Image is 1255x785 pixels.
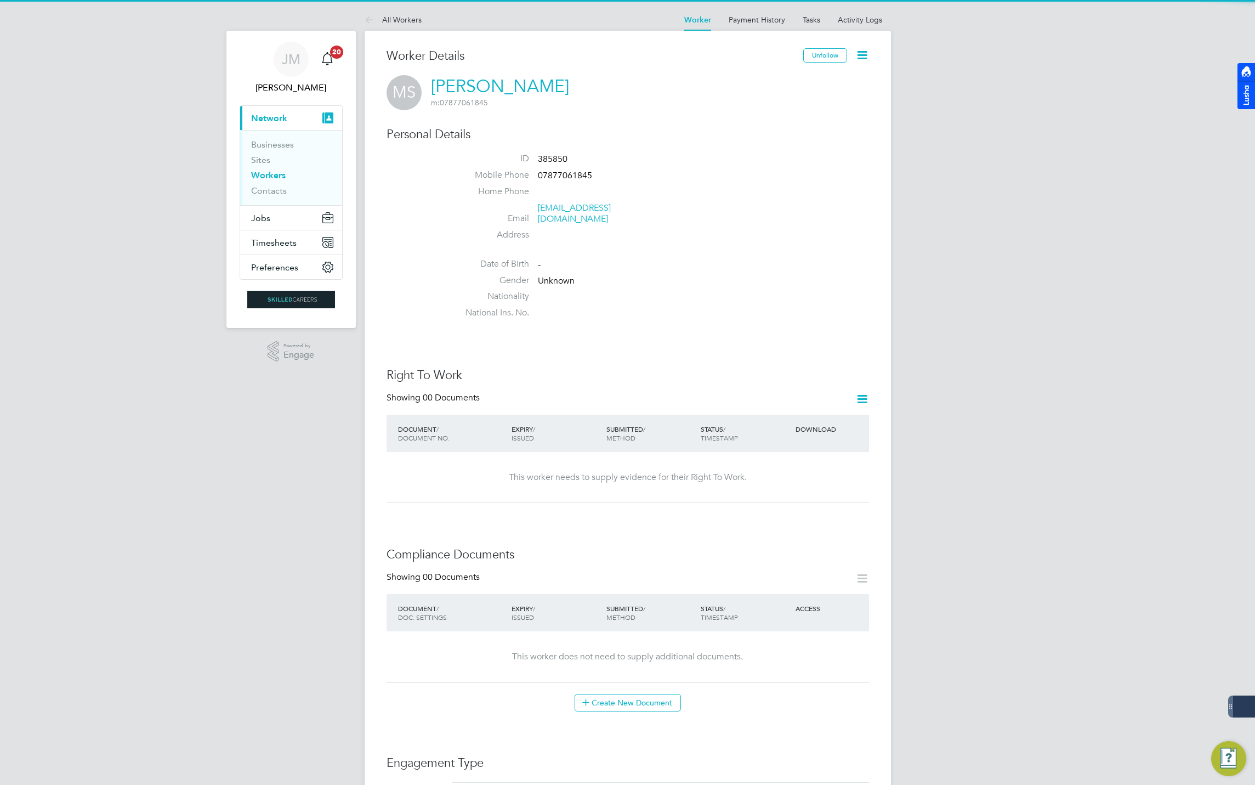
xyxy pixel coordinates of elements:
[283,351,314,360] span: Engage
[436,425,439,433] span: /
[452,291,529,302] label: Nationality
[387,48,803,64] h3: Worker Details
[729,15,785,25] a: Payment History
[395,419,509,448] div: DOCUMENT
[701,433,738,442] span: TIMESTAMP
[397,472,858,483] div: This worker needs to supply evidence for their Right To Work.
[240,230,342,255] button: Timesheets
[387,547,869,563] h3: Compliance Documents
[398,433,450,442] span: DOCUMENT NO.
[251,113,287,123] span: Network
[251,213,270,223] span: Jobs
[538,154,567,165] span: 385850
[240,291,343,308] a: Go to home page
[452,213,529,224] label: Email
[643,425,645,433] span: /
[387,368,869,383] h3: Right To Work
[431,76,569,97] a: [PERSON_NAME]
[251,139,294,150] a: Businesses
[538,202,611,225] a: [EMAIL_ADDRESS][DOMAIN_NAME]
[512,433,534,442] span: ISSUED
[533,604,535,613] span: /
[604,598,699,627] div: SUBMITTED
[423,572,480,583] span: 00 Documents
[387,392,482,404] div: Showing
[251,238,297,248] span: Timesheets
[387,755,869,771] h3: Engagement Type
[431,98,440,108] span: m:
[452,186,529,197] label: Home Phone
[330,46,343,59] span: 20
[723,425,725,433] span: /
[452,153,529,165] label: ID
[423,392,480,403] span: 00 Documents
[606,613,635,622] span: METHOD
[452,258,529,270] label: Date of Birth
[226,31,356,328] nav: Main navigation
[387,572,482,583] div: Showing
[365,15,422,25] a: All Workers
[803,15,820,25] a: Tasks
[316,42,338,77] a: 20
[643,604,645,613] span: /
[395,598,509,627] div: DOCUMENT
[268,341,314,362] a: Powered byEngage
[533,425,535,433] span: /
[240,255,342,279] button: Preferences
[452,229,529,241] label: Address
[387,127,869,143] h3: Personal Details
[538,259,541,270] span: -
[240,42,343,94] a: JM[PERSON_NAME]
[698,598,793,627] div: STATUS
[793,419,868,439] div: DOWNLOAD
[509,419,604,448] div: EXPIRY
[251,185,287,196] a: Contacts
[538,275,575,286] span: Unknown
[1211,741,1246,776] button: Engage Resource Center
[803,48,847,63] button: Unfollow
[452,307,529,319] label: National Ins. No.
[723,604,725,613] span: /
[251,155,270,165] a: Sites
[575,694,681,711] button: Create New Document
[251,170,286,180] a: Workers
[240,130,342,205] div: Network
[240,206,342,230] button: Jobs
[452,170,529,181] label: Mobile Phone
[698,419,793,448] div: STATUS
[838,15,882,25] a: Activity Logs
[240,106,342,130] button: Network
[387,75,422,110] span: MS
[282,52,300,66] span: JM
[251,262,298,273] span: Preferences
[512,613,534,622] span: ISSUED
[247,291,335,308] img: skilledcareers-logo-retina.png
[509,598,604,627] div: EXPIRY
[606,433,635,442] span: METHOD
[684,15,711,25] a: Worker
[604,419,699,448] div: SUBMITTED
[793,598,868,618] div: ACCESS
[397,651,858,663] div: This worker does not need to supply additional documents.
[431,98,488,108] span: 07877061845
[283,341,314,351] span: Powered by
[398,613,447,622] span: DOC. SETTINGS
[452,275,529,286] label: Gender
[240,81,343,94] span: Jack McMurray
[436,604,439,613] span: /
[538,170,592,181] span: 07877061845
[701,613,738,622] span: TIMESTAMP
